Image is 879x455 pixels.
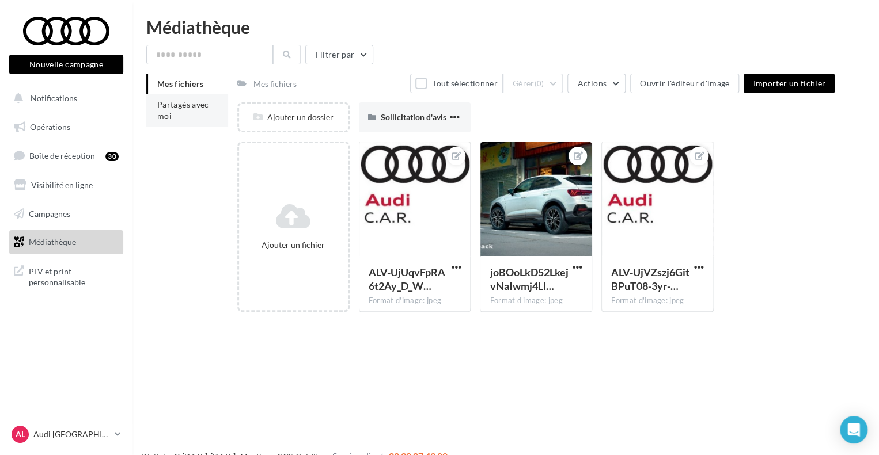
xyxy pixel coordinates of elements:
[7,115,126,139] a: Opérations
[16,429,25,440] span: AL
[7,173,126,197] a: Visibilité en ligne
[744,74,835,93] button: Importer un fichier
[9,55,123,74] button: Nouvelle campagne
[535,79,544,88] span: (0)
[31,93,77,103] span: Notifications
[7,143,126,168] a: Boîte de réception30
[244,239,343,251] div: Ajouter un fichier
[381,112,446,122] span: Sollicitation d'avis
[577,78,606,88] span: Actions
[630,74,739,93] button: Ouvrir l'éditeur d'image
[146,18,865,36] div: Médiathèque
[253,78,297,90] div: Mes fichiers
[157,100,209,121] span: Partagés avec moi
[490,266,568,292] span: joBOoLkD52LkejvNaIwmj4LlwLppN3Iy_2inmDA2gUQf-Dw_QzCdQ91RRfEviRykEYPPe2Ulu0DKaVsuuA=s0
[7,230,126,254] a: Médiathèque
[30,122,70,132] span: Opérations
[369,266,445,292] span: ALV-UjUqvFpRA6t2Ay_D_W1xcPZWYL84Aktv2VgtqqgIEcawk5KJjPOe
[7,86,121,110] button: Notifications
[29,208,70,218] span: Campagnes
[239,112,348,123] div: Ajouter un dossier
[305,45,373,64] button: Filtrer par
[7,259,126,293] a: PLV et print personnalisable
[33,429,110,440] p: Audi [GEOGRAPHIC_DATA][PERSON_NAME]
[31,180,93,190] span: Visibilité en ligne
[29,237,76,247] span: Médiathèque
[840,416,867,443] div: Open Intercom Messenger
[29,263,119,288] span: PLV et print personnalisable
[9,423,123,445] a: AL Audi [GEOGRAPHIC_DATA][PERSON_NAME]
[157,79,203,89] span: Mes fichiers
[29,151,95,160] span: Boîte de réception
[503,74,563,93] button: Gérer(0)
[105,152,119,161] div: 30
[490,296,582,306] div: Format d'image: jpeg
[7,202,126,226] a: Campagnes
[410,74,502,93] button: Tout sélectionner
[369,296,461,306] div: Format d'image: jpeg
[567,74,625,93] button: Actions
[611,266,689,292] span: ALV-UjVZszj6GitBPuT08-3yr-msq5pqVplXEtLixbrmbnpWWtQIvwNJ
[611,296,704,306] div: Format d'image: jpeg
[753,78,825,88] span: Importer un fichier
